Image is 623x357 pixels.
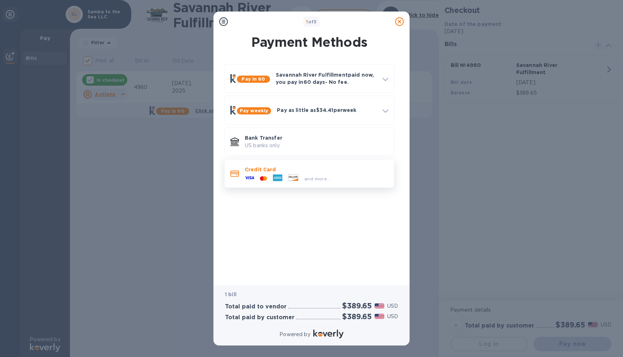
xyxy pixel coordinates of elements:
p: Powered by [279,331,310,338]
h2: $389.65 [342,301,372,310]
span: 1 [306,19,308,24]
p: Bank Transfer [245,134,388,141]
img: USD [375,303,384,308]
h3: Total paid to vendor [225,303,287,310]
b: 1 bill [225,292,237,297]
h1: Payment Methods [223,35,396,50]
p: USD [387,302,398,310]
b: of 3 [306,19,317,24]
p: Savannah River Fulfillment paid now, you pay in 60 days - No fee. [276,71,377,86]
h2: $389.65 [342,312,372,321]
b: Pay weekly [240,108,268,113]
b: Pay in 60 [242,76,265,82]
p: USD [387,313,398,320]
span: and more... [304,176,331,181]
p: Credit Card [245,166,388,173]
img: USD [375,314,384,319]
p: Pay as little as $34.41 per week [277,107,377,114]
img: Logo [313,330,344,338]
h3: Total paid by customer [225,314,295,321]
p: US banks only. [245,142,388,149]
